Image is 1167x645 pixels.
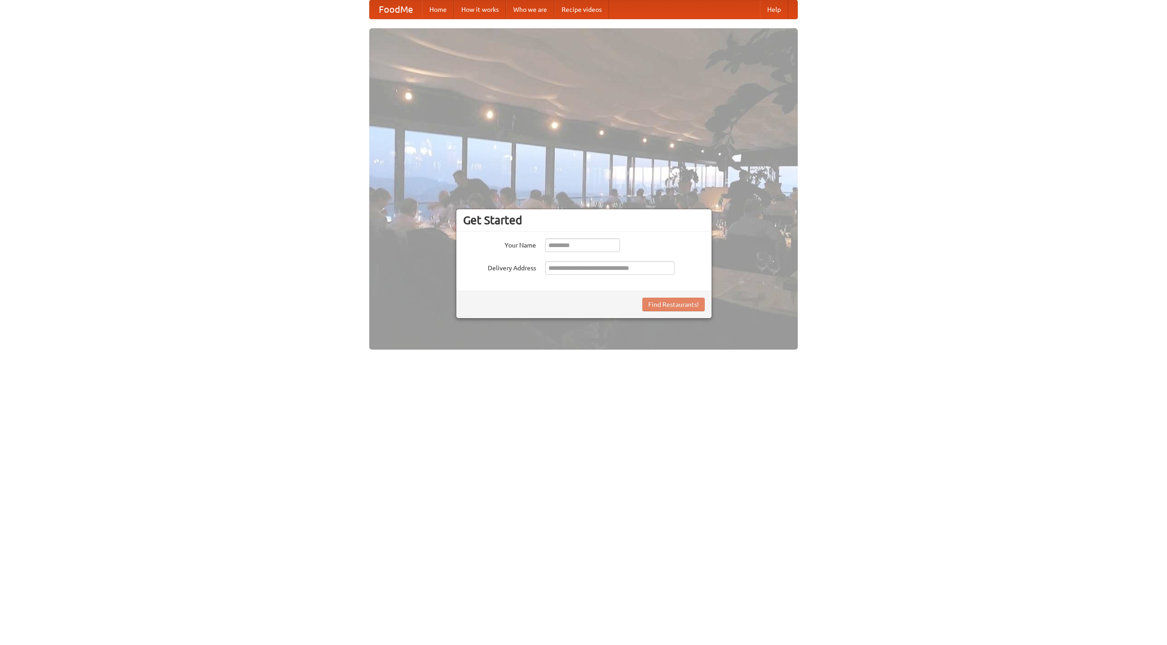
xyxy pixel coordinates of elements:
a: FoodMe [370,0,422,19]
a: Who we are [506,0,554,19]
a: Home [422,0,454,19]
label: Delivery Address [463,261,536,273]
a: How it works [454,0,506,19]
button: Find Restaurants! [642,298,705,311]
a: Recipe videos [554,0,609,19]
a: Help [760,0,788,19]
h3: Get Started [463,213,705,227]
label: Your Name [463,238,536,250]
